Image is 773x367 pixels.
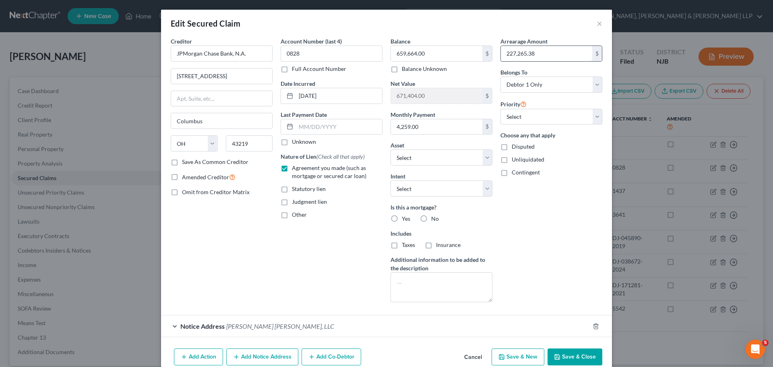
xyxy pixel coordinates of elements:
[296,88,382,104] input: MM/DD/YYYY
[182,189,250,195] span: Omit from Creditor Matrix
[436,241,461,248] span: Insurance
[391,46,482,61] input: 0.00
[548,348,602,365] button: Save & Close
[500,99,527,109] label: Priority
[391,203,492,211] label: Is this a mortgage?
[292,185,326,192] span: Statutory lien
[316,153,365,160] span: (Check all that apply)
[501,46,592,61] input: 0.00
[182,174,229,180] span: Amended Creditor
[482,46,492,61] div: $
[762,340,769,346] span: 5
[302,348,361,365] button: Add Co-Debtor
[182,158,248,166] label: Save As Common Creditor
[402,65,447,73] label: Balance Unknown
[292,138,316,146] label: Unknown
[512,169,540,176] span: Contingent
[281,37,342,46] label: Account Number (last 4)
[174,348,223,365] button: Add Action
[171,18,240,29] div: Edit Secured Claim
[292,198,327,205] span: Judgment lien
[292,211,307,218] span: Other
[391,172,405,180] label: Intent
[281,110,327,119] label: Last Payment Date
[391,255,492,272] label: Additional information to be added to the description
[171,113,272,129] input: Enter city...
[402,215,410,222] span: Yes
[500,69,527,76] span: Belongs To
[226,322,334,330] span: [PERSON_NAME] [PERSON_NAME], LLC
[171,46,273,62] input: Search creditor by name...
[171,68,272,84] input: Enter address...
[458,349,488,365] button: Cancel
[171,38,192,45] span: Creditor
[592,46,602,61] div: $
[292,164,366,179] span: Agreement you made (such as mortgage or secured car loan)
[482,119,492,135] div: $
[281,79,315,88] label: Date Incurred
[402,241,415,248] span: Taxes
[512,156,544,163] span: Unliquidated
[226,135,273,151] input: Enter zip...
[281,152,365,161] label: Nature of Lien
[492,348,544,365] button: Save & New
[391,110,435,119] label: Monthly Payment
[746,340,765,359] iframe: Intercom live chat
[296,119,382,135] input: MM/DD/YYYY
[431,215,439,222] span: No
[391,119,482,135] input: 0.00
[281,46,382,62] input: XXXX
[226,348,298,365] button: Add Notice Address
[391,37,410,46] label: Balance
[482,88,492,104] div: $
[391,142,404,149] span: Asset
[391,88,482,104] input: 0.00
[391,79,415,88] label: Net Value
[391,229,492,238] label: Includes
[500,37,548,46] label: Arrearage Amount
[597,19,602,28] button: ×
[500,131,602,139] label: Choose any that apply
[512,143,535,150] span: Disputed
[171,91,272,106] input: Apt, Suite, etc...
[292,65,346,73] label: Full Account Number
[180,322,225,330] span: Notice Address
